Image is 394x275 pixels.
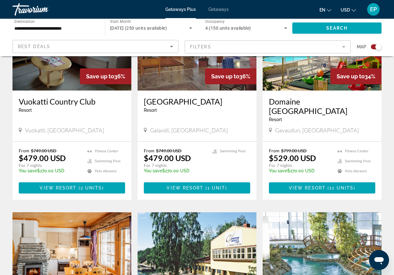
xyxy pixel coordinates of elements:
span: Fitness Center [95,149,118,153]
button: View Resort(2 units) [19,182,125,194]
button: User Menu [365,3,382,16]
a: [GEOGRAPHIC_DATA] [144,97,250,106]
span: Save up to [211,73,239,80]
button: Change currency [341,5,356,14]
a: Travorium [12,1,75,17]
p: $479.00 USD [19,153,66,163]
span: From [19,148,29,153]
span: Best Deals [18,44,50,49]
span: Destination [14,19,35,23]
p: For 7 nights [144,163,206,168]
span: View Resort [289,185,326,190]
a: Vuokatti Country Club [19,97,125,106]
iframe: Buton lansare fereastră mesagerie [369,250,389,270]
span: Vuokatti, [GEOGRAPHIC_DATA] [25,127,104,134]
span: From [144,148,154,153]
span: Map [357,42,366,51]
span: $749.00 USD [156,148,182,153]
button: View Resort(1 unit) [144,182,250,194]
mat-select: Sort by [18,43,173,50]
button: Change language [319,5,331,14]
span: Gavaudun, [GEOGRAPHIC_DATA] [275,127,359,134]
span: Resort [19,108,32,113]
span: ( ) [77,185,104,190]
span: Swimming Pool [220,149,246,153]
p: For 7 nights [19,163,81,168]
span: 2 units [80,185,102,190]
span: [DATE] (250 units available) [110,26,167,31]
p: $270.00 USD [144,168,206,173]
span: $749.00 USD [31,148,56,153]
span: Fitness Center [345,149,368,153]
span: Swimming Pool [345,159,371,163]
a: Getaways [208,7,229,12]
span: EP [370,6,377,12]
div: 36% [80,68,131,84]
p: $529.00 USD [269,153,316,163]
a: Domaine [GEOGRAPHIC_DATA] [269,97,375,115]
span: View Resort [167,185,203,190]
span: USD [341,7,350,12]
p: $270.00 USD [19,168,81,173]
p: For 7 nights [269,163,331,168]
span: Occupancy [205,19,225,24]
button: Search [292,22,382,34]
button: View Resort(11 units) [269,182,375,194]
span: 1 unit [207,185,226,190]
span: ( ) [204,185,227,190]
span: ( ) [326,185,355,190]
span: 11 units [329,185,353,190]
span: Pets Allowed [95,169,116,173]
span: From [269,148,280,153]
span: You save [19,168,37,173]
span: Galaxidi, [GEOGRAPHIC_DATA] [150,127,228,134]
button: Filter [185,40,351,54]
span: Save up to [337,73,365,80]
span: 4 (150 units available) [205,26,251,31]
p: $479.00 USD [144,153,191,163]
div: 36% [205,68,256,84]
div: 34% [330,68,382,84]
span: View Resort [40,185,76,190]
span: You save [269,168,287,173]
a: Getaways Plus [165,7,196,12]
span: $799.00 USD [281,148,307,153]
span: You save [144,168,162,173]
span: Pets Allowed [345,169,367,173]
span: Search [326,26,348,31]
span: en [319,7,325,12]
p: $270.00 USD [269,168,331,173]
span: Resort [144,108,157,113]
span: Start Month [110,19,131,24]
span: Save up to [86,73,114,80]
span: Swimming Pool [95,159,120,163]
span: Resort [269,117,282,122]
